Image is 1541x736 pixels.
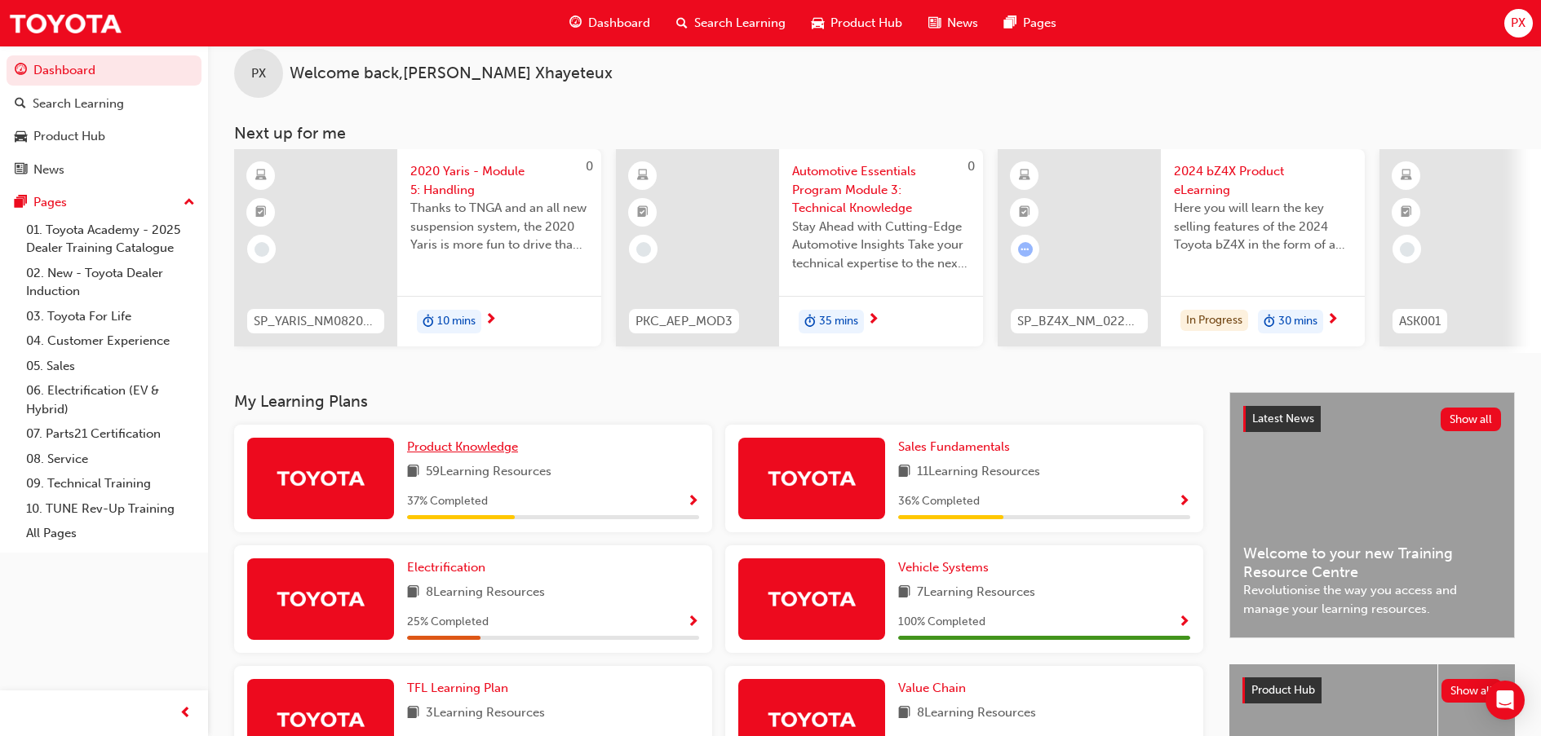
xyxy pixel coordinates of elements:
span: 2020 Yaris - Module 5: Handling [410,162,588,199]
span: Product Hub [1251,683,1315,697]
span: 36 % Completed [898,492,980,511]
a: 02. New - Toyota Dealer Induction [20,261,201,304]
span: book-icon [407,583,419,603]
span: search-icon [676,13,688,33]
a: Product Knowledge [407,438,525,456]
a: 05. Sales [20,354,201,379]
a: 0PKC_AEP_MOD3Automotive Essentials Program Module 3: Technical KnowledgeStay Ahead with Cutting-E... [616,149,983,346]
a: search-iconSearch Learning [663,7,799,40]
span: book-icon [407,703,419,724]
span: pages-icon [1004,13,1016,33]
span: book-icon [898,583,910,603]
span: guage-icon [15,64,27,78]
img: Trak [276,584,365,613]
span: prev-icon [179,703,192,724]
span: 10 mins [437,312,476,331]
span: 7 Learning Resources [917,583,1035,603]
span: TFL Learning Plan [407,681,508,695]
span: booktick-icon [637,202,649,223]
span: news-icon [15,163,27,178]
button: Show all [1441,408,1502,431]
span: Show Progress [1178,495,1190,509]
a: 07. Parts21 Certification [20,421,201,447]
span: duration-icon [1264,311,1275,333]
div: Open Intercom Messenger [1486,681,1525,720]
a: Latest NewsShow allWelcome to your new Training Resource CentreRevolutionise the way you access a... [1229,392,1515,638]
a: Search Learning [7,89,201,119]
span: SP_YARIS_NM0820_EL_05 [254,312,378,331]
a: news-iconNews [915,7,991,40]
span: booktick-icon [1401,202,1412,223]
a: 06. Electrification (EV & Hybrid) [20,378,201,421]
span: Show Progress [1178,615,1190,630]
span: Search Learning [694,14,786,33]
span: booktick-icon [255,202,267,223]
img: Trak [276,464,365,492]
a: 0SP_YARIS_NM0820_EL_052020 Yaris - Module 5: HandlingThanks to TNGA and an all new suspension sys... [234,149,601,346]
button: Show Progress [687,491,699,512]
button: Show Progress [1178,491,1190,512]
span: Pages [1023,14,1056,33]
span: learningResourceType_ELEARNING-icon [255,165,267,187]
a: Vehicle Systems [898,558,995,577]
span: News [947,14,978,33]
button: Show Progress [1178,612,1190,632]
a: TFL Learning Plan [407,679,515,698]
span: Electrification [407,560,485,575]
span: book-icon [898,462,910,483]
span: Dashboard [588,14,650,33]
span: 3 Learning Resources [426,703,545,724]
div: News [33,161,64,179]
span: 2024 bZ4X Product eLearning [1174,162,1352,199]
span: 100 % Completed [898,613,985,632]
span: Product Knowledge [407,439,518,454]
span: Vehicle Systems [898,560,989,575]
span: learningResourceType_ELEARNING-icon [637,165,649,187]
a: 01. Toyota Academy - 2025 Dealer Training Catalogue [20,218,201,261]
span: Sales Fundamentals [898,439,1010,454]
span: learningRecordVerb_NONE-icon [1400,242,1415,257]
img: Trak [276,705,365,734]
span: Welcome to your new Training Resource Centre [1243,544,1501,581]
span: up-icon [184,192,195,214]
a: 03. Toyota For Life [20,304,201,329]
span: 11 Learning Resources [917,462,1040,483]
span: 35 mins [819,312,858,331]
span: 8 Learning Resources [917,703,1036,724]
span: Stay Ahead with Cutting-Edge Automotive Insights Take your technical expertise to the next level ... [792,218,970,273]
a: Latest NewsShow all [1243,406,1501,432]
span: SP_BZ4X_NM_0224_EL01 [1017,312,1141,331]
span: learningRecordVerb_ATTEMPT-icon [1018,242,1033,257]
a: 04. Customer Experience [20,328,201,354]
a: Value Chain [898,679,972,698]
span: book-icon [898,703,910,724]
span: Revolutionise the way you access and manage your learning resources. [1243,581,1501,618]
span: booktick-icon [1019,202,1030,223]
div: Search Learning [33,95,124,113]
a: Sales Fundamentals [898,438,1016,456]
span: next-icon [485,313,497,328]
span: Show Progress [687,495,699,509]
a: 10. TUNE Rev-Up Training [20,496,201,522]
span: learningResourceType_ELEARNING-icon [1401,165,1412,187]
span: car-icon [15,130,27,144]
img: Trak [767,464,857,492]
span: duration-icon [423,311,434,333]
span: learningRecordVerb_NONE-icon [636,242,651,257]
a: pages-iconPages [991,7,1069,40]
span: Value Chain [898,681,966,695]
a: News [7,155,201,185]
span: PX [251,64,266,83]
a: Product HubShow all [1242,677,1502,703]
span: next-icon [867,313,879,328]
span: 25 % Completed [407,613,489,632]
span: Show Progress [687,615,699,630]
img: Trak [8,5,122,42]
span: learningResourceType_ELEARNING-icon [1019,165,1030,187]
span: ASK001 [1399,312,1441,331]
span: news-icon [928,13,941,33]
span: search-icon [15,97,26,112]
span: guage-icon [569,13,582,33]
a: Product Hub [7,121,201,152]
